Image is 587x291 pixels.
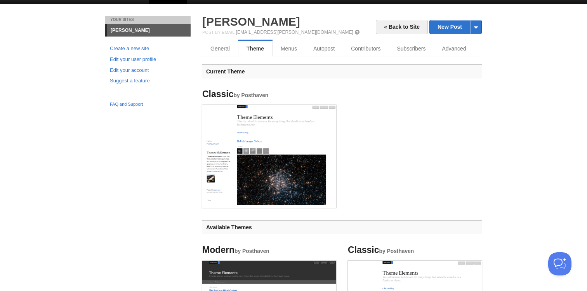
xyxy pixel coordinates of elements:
[379,248,414,254] small: by Posthaven
[348,245,482,255] h4: Classic
[238,41,273,56] a: Theme
[110,56,186,64] a: Edit your user profile
[430,20,481,34] a: New Post
[202,64,482,78] h3: Current Theme
[548,252,571,275] iframe: Help Scout Beacon - Open
[376,20,428,34] a: « Back to Site
[110,101,186,108] a: FAQ and Support
[305,41,343,56] a: Autopost
[202,30,234,35] span: Post by Email
[110,77,186,85] a: Suggest a feature
[202,89,336,99] h4: Classic
[434,41,474,56] a: Advanced
[202,220,482,234] h3: Available Themes
[343,41,389,56] a: Contributors
[202,245,336,255] h4: Modern
[105,16,191,24] li: Your Sites
[389,41,434,56] a: Subscribers
[107,24,191,37] a: [PERSON_NAME]
[202,15,300,28] a: [PERSON_NAME]
[273,41,305,56] a: Menus
[110,66,186,75] a: Edit your account
[236,30,353,35] a: [EMAIL_ADDRESS][PERSON_NAME][DOMAIN_NAME]
[202,41,238,56] a: General
[234,248,269,254] small: by Posthaven
[202,105,336,206] img: Screenshot
[110,45,186,53] a: Create a new site
[234,92,269,98] small: by Posthaven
